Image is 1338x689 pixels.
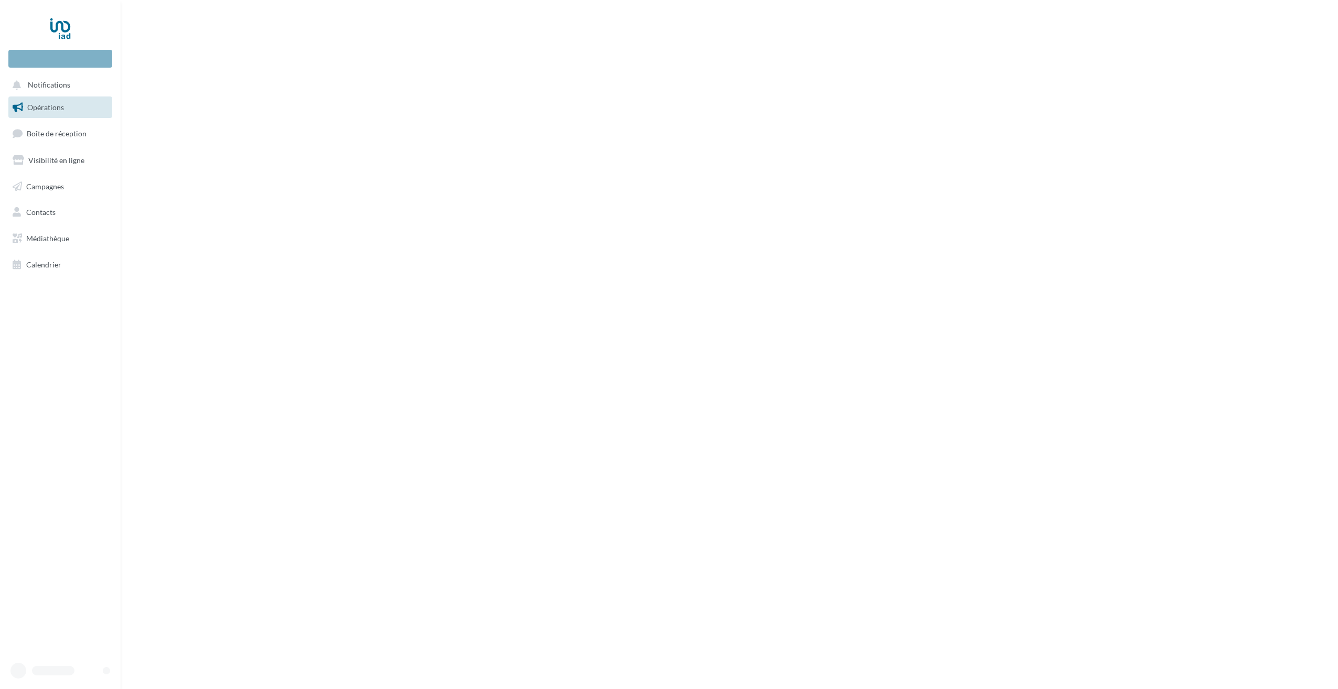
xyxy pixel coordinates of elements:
span: Calendrier [26,260,61,269]
span: Visibilité en ligne [28,156,84,165]
a: Opérations [6,96,114,119]
span: Contacts [26,208,56,217]
span: Boîte de réception [27,129,87,138]
a: Campagnes [6,176,114,198]
span: Opérations [27,103,64,112]
a: Médiathèque [6,228,114,250]
a: Boîte de réception [6,122,114,145]
span: Médiathèque [26,234,69,243]
a: Contacts [6,201,114,223]
a: Calendrier [6,254,114,276]
div: Nouvelle campagne [8,50,112,68]
a: Visibilité en ligne [6,149,114,171]
span: Campagnes [26,181,64,190]
span: Notifications [28,81,70,90]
